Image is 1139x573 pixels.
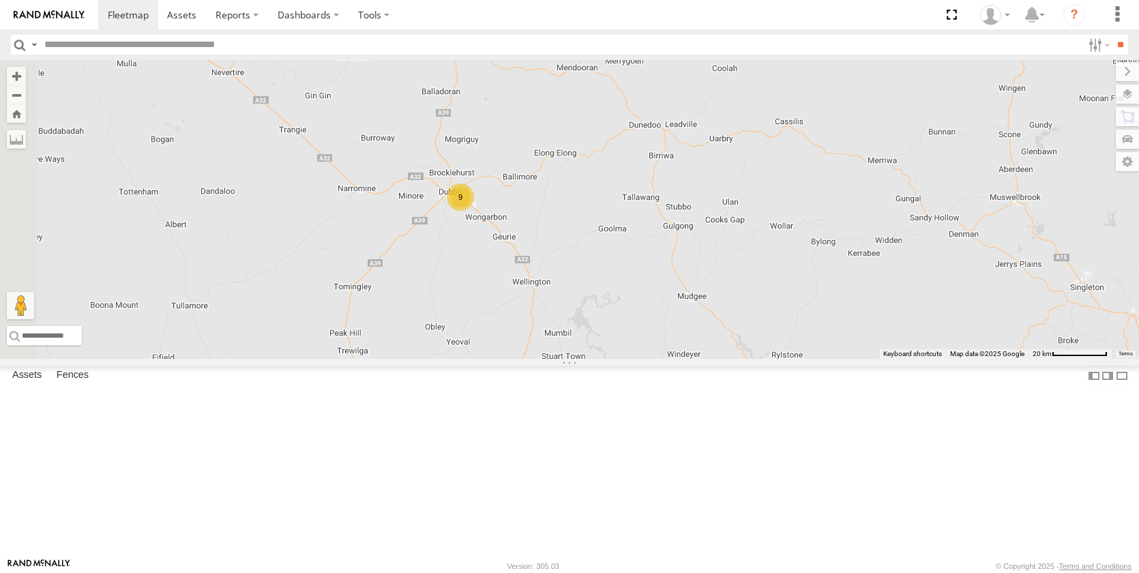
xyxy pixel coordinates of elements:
[1059,562,1131,570] a: Terms and Conditions
[975,5,1015,25] div: Jake Allan
[996,562,1131,570] div: © Copyright 2025 -
[950,350,1024,357] span: Map data ©2025 Google
[1115,366,1129,385] label: Hide Summary Table
[883,349,942,359] button: Keyboard shortcuts
[1029,349,1112,359] button: Map scale: 20 km per 78 pixels
[1101,366,1114,385] label: Dock Summary Table to the Right
[1083,35,1112,55] label: Search Filter Options
[1063,4,1085,26] i: ?
[29,35,40,55] label: Search Query
[8,559,70,573] a: Visit our Website
[447,183,474,211] div: 9
[7,104,26,123] button: Zoom Home
[1087,366,1101,385] label: Dock Summary Table to the Left
[50,366,95,385] label: Fences
[7,85,26,104] button: Zoom out
[1116,152,1139,171] label: Map Settings
[507,562,559,570] div: Version: 305.03
[7,292,34,319] button: Drag Pegman onto the map to open Street View
[1033,350,1052,357] span: 20 km
[7,130,26,149] label: Measure
[14,10,85,20] img: rand-logo.svg
[1119,351,1133,357] a: Terms
[7,67,26,85] button: Zoom in
[5,366,48,385] label: Assets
